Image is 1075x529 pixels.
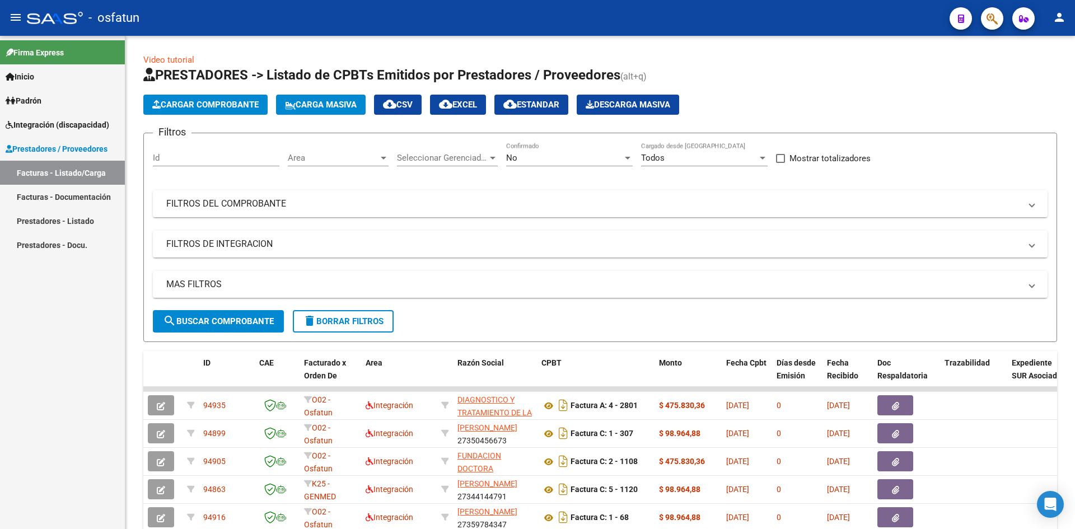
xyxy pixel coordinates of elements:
span: Firma Express [6,46,64,59]
span: ID [203,358,211,367]
strong: $ 475.830,36 [659,457,705,466]
mat-panel-title: FILTROS DEL COMPROBANTE [166,198,1021,210]
strong: Factura C: 2 - 1108 [571,457,638,466]
mat-icon: cloud_download [439,97,452,111]
span: [DATE] [726,485,749,494]
span: Fecha Recibido [827,358,858,380]
span: [DATE] [726,401,749,410]
div: 33715973079 [457,394,532,417]
strong: Factura A: 4 - 2801 [571,401,638,410]
span: [DATE] [726,457,749,466]
span: Integración [366,429,413,438]
span: 94863 [203,485,226,494]
div: 27344144791 [457,477,532,501]
span: [PERSON_NAME] [457,507,517,516]
datatable-header-cell: Fecha Recibido [822,351,873,400]
div: 30702361504 [457,450,532,473]
button: Cargar Comprobante [143,95,268,115]
datatable-header-cell: Expediente SUR Asociado [1007,351,1069,400]
span: [DATE] [827,513,850,522]
span: Padrón [6,95,41,107]
datatable-header-cell: ID [199,351,255,400]
datatable-header-cell: CAE [255,351,300,400]
span: 94899 [203,429,226,438]
span: 0 [777,401,781,410]
mat-icon: search [163,314,176,327]
span: O02 - Osfatun Propio [304,451,333,486]
span: Area [366,358,382,367]
span: Descarga Masiva [586,100,670,110]
span: Días desde Emisión [777,358,816,380]
h3: Filtros [153,124,191,140]
button: Estandar [494,95,568,115]
mat-panel-title: MAS FILTROS [166,278,1021,291]
span: Integración (discapacidad) [6,119,109,131]
span: 94935 [203,401,226,410]
button: Carga Masiva [276,95,366,115]
span: CPBT [541,358,562,367]
a: Video tutorial [143,55,194,65]
span: Borrar Filtros [303,316,384,326]
mat-expansion-panel-header: FILTROS DEL COMPROBANTE [153,190,1048,217]
span: PRESTADORES -> Listado de CPBTs Emitidos por Prestadores / Proveedores [143,67,620,83]
datatable-header-cell: Area [361,351,437,400]
div: 27350456673 [457,422,532,445]
span: Seleccionar Gerenciador [397,153,488,163]
span: No [506,153,517,163]
mat-icon: person [1053,11,1066,24]
mat-icon: delete [303,314,316,327]
span: Trazabilidad [945,358,990,367]
span: Monto [659,358,682,367]
span: Expediente SUR Asociado [1012,358,1062,380]
span: Doc Respaldatoria [877,358,928,380]
span: 0 [777,485,781,494]
span: 0 [777,429,781,438]
datatable-header-cell: Monto [655,351,722,400]
button: EXCEL [430,95,486,115]
datatable-header-cell: Trazabilidad [940,351,1007,400]
span: Mostrar totalizadores [789,152,871,165]
strong: $ 98.964,88 [659,513,700,522]
strong: $ 475.830,36 [659,401,705,410]
button: Buscar Comprobante [153,310,284,333]
strong: Factura C: 5 - 1120 [571,485,638,494]
span: EXCEL [439,100,477,110]
i: Descargar documento [556,452,571,470]
span: [DATE] [726,513,749,522]
mat-panel-title: FILTROS DE INTEGRACION [166,238,1021,250]
span: 94905 [203,457,226,466]
span: Facturado x Orden De [304,358,346,380]
strong: Factura C: 1 - 68 [571,513,629,522]
span: K25 - GENMED [304,479,336,501]
span: FUNDACION DOCTORA [PERSON_NAME] PARA GRUPOS VULNERABLES [457,451,517,511]
span: [DATE] [827,401,850,410]
span: Integración [366,513,413,522]
mat-expansion-panel-header: FILTROS DE INTEGRACION [153,231,1048,258]
mat-icon: cloud_download [503,97,517,111]
mat-icon: menu [9,11,22,24]
span: Area [288,153,378,163]
span: 94916 [203,513,226,522]
datatable-header-cell: CPBT [537,351,655,400]
i: Descargar documento [556,396,571,414]
span: Razón Social [457,358,504,367]
button: Borrar Filtros [293,310,394,333]
button: CSV [374,95,422,115]
span: Prestadores / Proveedores [6,143,107,155]
mat-expansion-panel-header: MAS FILTROS [153,271,1048,298]
strong: Factura C: 1 - 307 [571,429,633,438]
span: (alt+q) [620,71,647,82]
span: [DATE] [827,485,850,494]
span: Estandar [503,100,559,110]
span: [DATE] [726,429,749,438]
datatable-header-cell: Fecha Cpbt [722,351,772,400]
i: Descargar documento [556,480,571,498]
span: Inicio [6,71,34,83]
mat-icon: cloud_download [383,97,396,111]
span: Cargar Comprobante [152,100,259,110]
i: Descargar documento [556,508,571,526]
datatable-header-cell: Razón Social [453,351,537,400]
span: CAE [259,358,274,367]
span: Integración [366,485,413,494]
span: Carga Masiva [285,100,357,110]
